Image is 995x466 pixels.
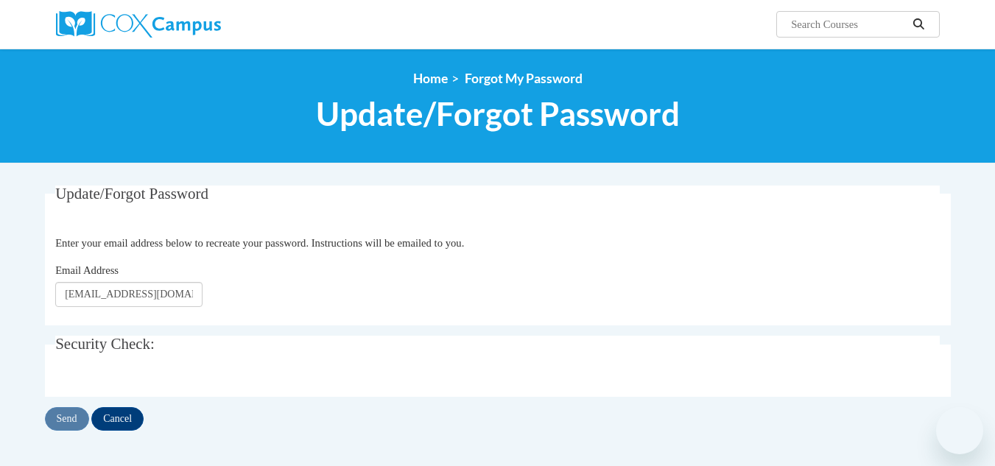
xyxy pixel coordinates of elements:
span: Update/Forgot Password [316,94,680,133]
span: Email Address [55,264,119,276]
a: Home [413,71,448,86]
span: Security Check: [55,335,155,353]
span: Enter your email address below to recreate your password. Instructions will be emailed to you. [55,237,464,249]
span: Update/Forgot Password [55,185,208,202]
span: Forgot My Password [465,71,583,86]
input: Cancel [91,407,144,431]
iframe: Button to launch messaging window [936,407,983,454]
input: Email [55,282,203,307]
img: Cox Campus [56,11,221,38]
a: Cox Campus [56,11,336,38]
input: Search Courses [790,15,907,33]
button: Search [907,15,929,33]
